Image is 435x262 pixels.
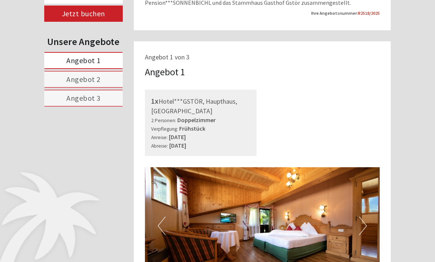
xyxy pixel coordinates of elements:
button: Next [359,217,367,235]
div: Angebot 1 [145,65,185,79]
b: [DATE] [169,133,186,141]
b: [DATE] [169,142,186,149]
span: Angebot 3 [66,93,101,103]
div: PALMENGARTEN Hotel GSTÖR [11,21,114,27]
span: Angebot 2 [66,75,101,84]
b: Frühstück [179,125,205,132]
div: Hotel***GSTÖR, Haupthaus, [GEOGRAPHIC_DATA] [151,96,251,116]
b: 1x [151,96,159,106]
button: Senden [188,191,235,207]
a: Jetzt buchen [44,6,123,22]
strong: Ihre Angebotsnummer: [311,10,380,16]
span: Angebot 1 [66,56,101,65]
span: R2518/2025 [358,10,380,16]
span: Angebot 1 von 3 [145,53,189,61]
small: Abreise: [151,143,168,149]
b: Doppelzimmer [177,116,216,124]
div: Guten Tag, wie können wir Ihnen helfen? [6,20,117,42]
small: 2 Personen: [151,117,176,124]
small: Anreise: [151,134,168,141]
button: Previous [158,217,166,235]
small: 16:01 [11,36,114,41]
div: Unsere Angebote [44,35,123,48]
div: [DATE] [104,6,131,18]
small: Verpflegung: [151,126,178,132]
